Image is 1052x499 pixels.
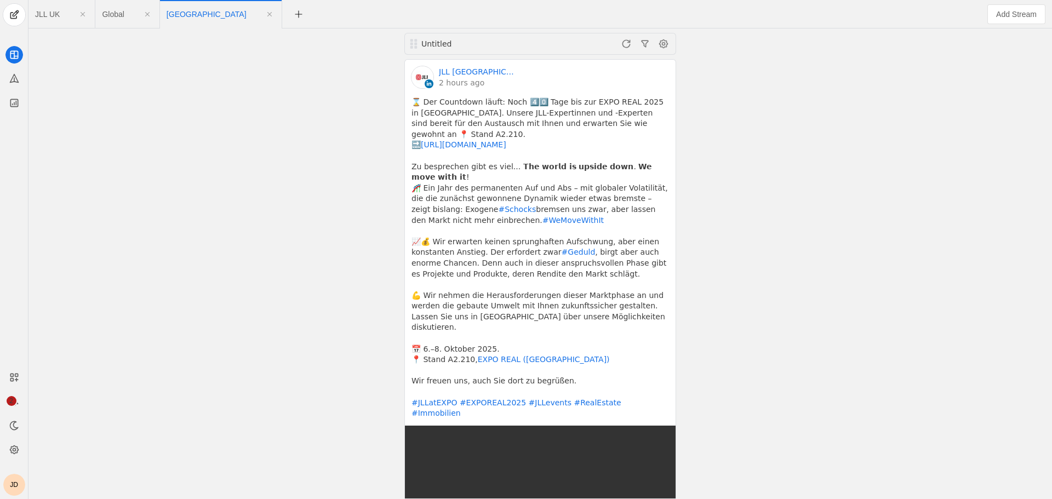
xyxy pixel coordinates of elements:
[411,97,669,419] pre: ⌛ Der Countdown läuft: Noch 4️⃣0️⃣ Tage bis zur EXPO REAL 2025 in [GEOGRAPHIC_DATA]. Unsere JLL-E...
[439,77,516,88] a: 2 hours ago
[73,4,93,24] app-icon-button: Close Tab
[3,474,25,496] button: JD
[574,398,621,407] a: #RealEstate
[439,66,516,77] a: JLL [GEOGRAPHIC_DATA]
[562,248,596,256] a: #Geduld
[460,398,526,407] a: #EXPOREAL2025
[529,398,571,407] a: #JLLevents
[411,66,433,88] img: cache
[478,355,610,364] a: EXPO REAL ([GEOGRAPHIC_DATA])
[138,4,157,24] app-icon-button: Close Tab
[260,4,279,24] app-icon-button: Close Tab
[987,4,1045,24] button: Add Stream
[421,38,552,49] div: Untitled
[35,10,60,18] span: Click to edit name
[421,140,506,149] a: [URL][DOMAIN_NAME]
[996,9,1037,20] span: Add Stream
[411,409,461,417] a: #Immobilien
[542,216,604,225] a: #WeMoveWithIt
[411,398,457,407] a: #JLLatEXPO
[289,9,308,18] app-icon-button: New Tab
[167,10,247,18] span: Click to edit name
[7,396,16,406] span: 2
[102,10,124,18] span: Click to edit name
[498,205,536,214] a: #Schocks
